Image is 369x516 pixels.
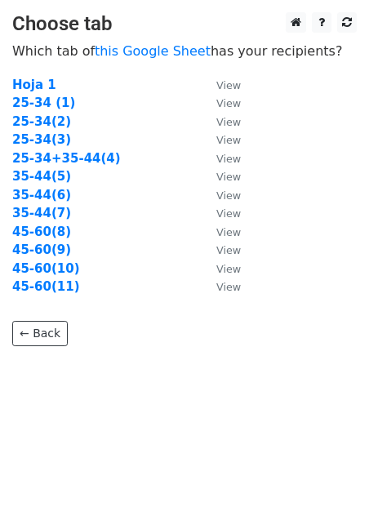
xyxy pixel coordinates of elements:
[12,225,71,239] a: 45-60(8)
[12,206,71,220] a: 35-44(7)
[200,261,241,276] a: View
[216,153,241,165] small: View
[200,206,241,220] a: View
[200,114,241,129] a: View
[12,188,71,202] a: 35-44(6)
[12,242,71,257] a: 45-60(9)
[12,114,71,129] a: 25-34(2)
[216,79,241,91] small: View
[216,263,241,275] small: View
[95,43,211,59] a: this Google Sheet
[216,171,241,183] small: View
[200,78,241,92] a: View
[216,207,241,220] small: View
[12,151,121,166] a: 25-34+35-44(4)
[12,132,71,147] a: 25-34(3)
[216,189,241,202] small: View
[200,242,241,257] a: View
[12,42,357,60] p: Which tab of has your recipients?
[216,226,241,238] small: View
[12,279,80,294] a: 45-60(11)
[200,132,241,147] a: View
[12,169,71,184] a: 35-44(5)
[216,281,241,293] small: View
[12,261,80,276] a: 45-60(10)
[216,97,241,109] small: View
[200,169,241,184] a: View
[200,225,241,239] a: View
[216,244,241,256] small: View
[12,321,68,346] a: ← Back
[200,279,241,294] a: View
[216,134,241,146] small: View
[12,12,357,36] h3: Choose tab
[200,151,241,166] a: View
[12,96,75,110] a: 25-34 (1)
[200,96,241,110] a: View
[216,116,241,128] small: View
[200,188,241,202] a: View
[12,78,56,92] a: Hoja 1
